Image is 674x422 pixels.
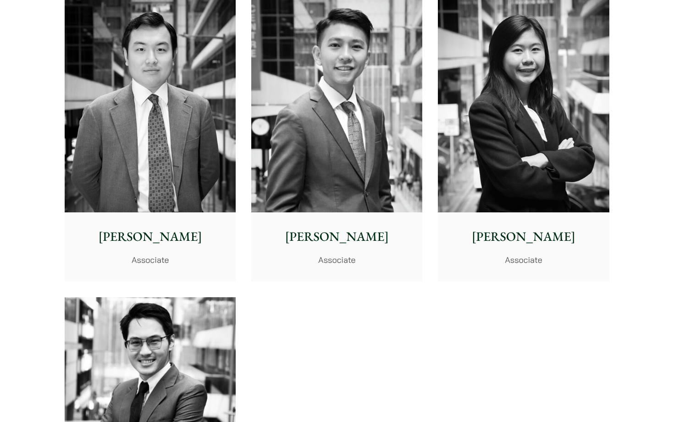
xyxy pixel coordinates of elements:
p: [PERSON_NAME] [72,227,228,246]
p: Associate [445,254,602,266]
p: [PERSON_NAME] [259,227,415,246]
p: Associate [72,254,228,266]
p: Associate [259,254,415,266]
p: [PERSON_NAME] [445,227,602,246]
